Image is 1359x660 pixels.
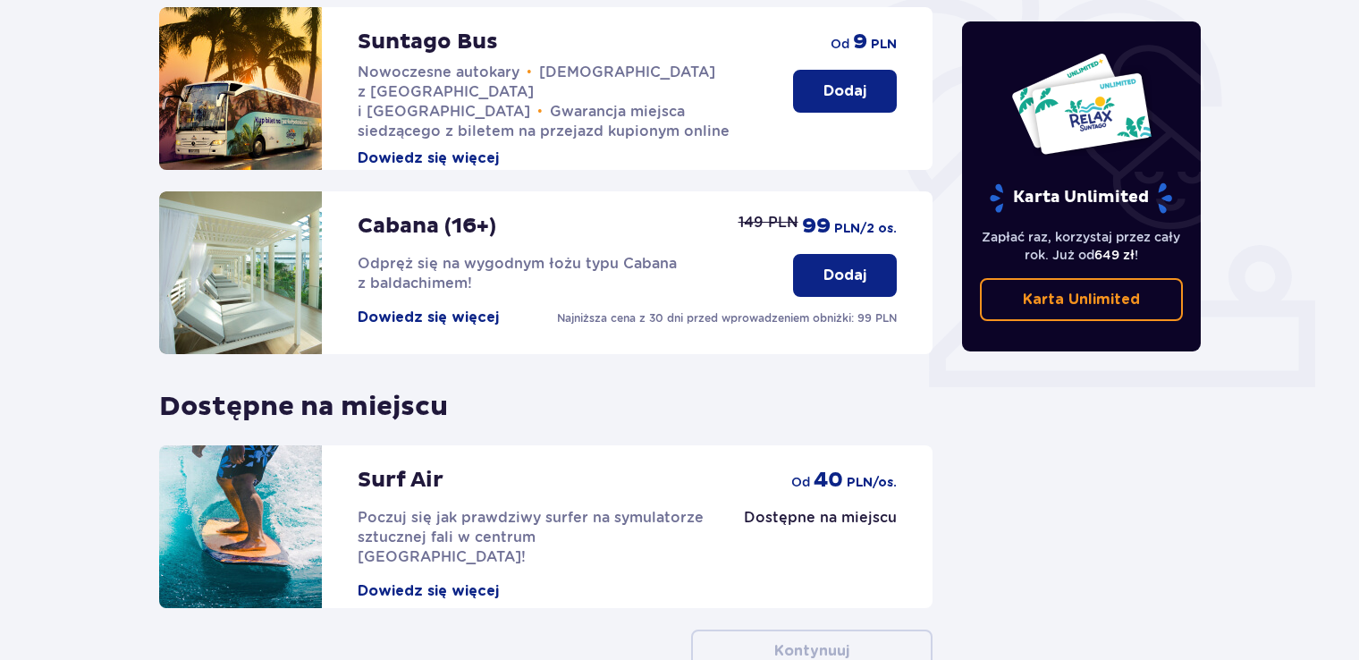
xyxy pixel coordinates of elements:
img: attraction [159,445,322,608]
span: PLN /os. [847,474,897,492]
button: Dowiedz się więcej [358,581,499,601]
p: Dostępne na miejscu [744,508,897,528]
p: Suntago Bus [358,29,498,55]
span: • [537,103,543,121]
button: Dowiedz się więcej [358,148,499,168]
img: attraction [159,7,322,170]
p: Dostępne na miejscu [159,376,448,424]
span: od [791,473,810,491]
span: PLN [871,36,897,54]
span: Nowoczesne autokary [358,63,519,80]
span: Poczuj się jak prawdziwy surfer na symulatorze sztucznej fali w centrum [GEOGRAPHIC_DATA]! [358,509,704,565]
img: attraction [159,191,322,354]
span: Odpręż się na wygodnym łożu typu Cabana z baldachimem! [358,255,677,292]
img: Dwie karty całoroczne do Suntago z napisem 'UNLIMITED RELAX', na białym tle z tropikalnymi liśćmi... [1010,52,1152,156]
p: Karta Unlimited [1023,290,1140,309]
span: PLN /2 os. [834,220,897,238]
p: 149 PLN [739,213,798,233]
button: Dowiedz się więcej [358,308,499,327]
p: Zapłać raz, korzystaj przez cały rok. Już od ! [980,228,1184,264]
p: Dodaj [823,81,866,101]
span: 99 [802,213,831,240]
a: Karta Unlimited [980,278,1184,321]
p: Cabana (16+) [358,213,496,240]
span: [DEMOGRAPHIC_DATA] z [GEOGRAPHIC_DATA] i [GEOGRAPHIC_DATA] [358,63,715,120]
p: Karta Unlimited [988,182,1174,214]
p: Najniższa cena z 30 dni przed wprowadzeniem obniżki: 99 PLN [557,310,897,326]
span: 40 [814,467,843,494]
button: Dodaj [793,254,897,297]
span: • [527,63,532,81]
p: Surf Air [358,467,443,494]
span: 649 zł [1094,248,1135,262]
span: 9 [853,29,867,55]
p: Dodaj [823,266,866,285]
button: Dodaj [793,70,897,113]
span: od [831,35,849,53]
